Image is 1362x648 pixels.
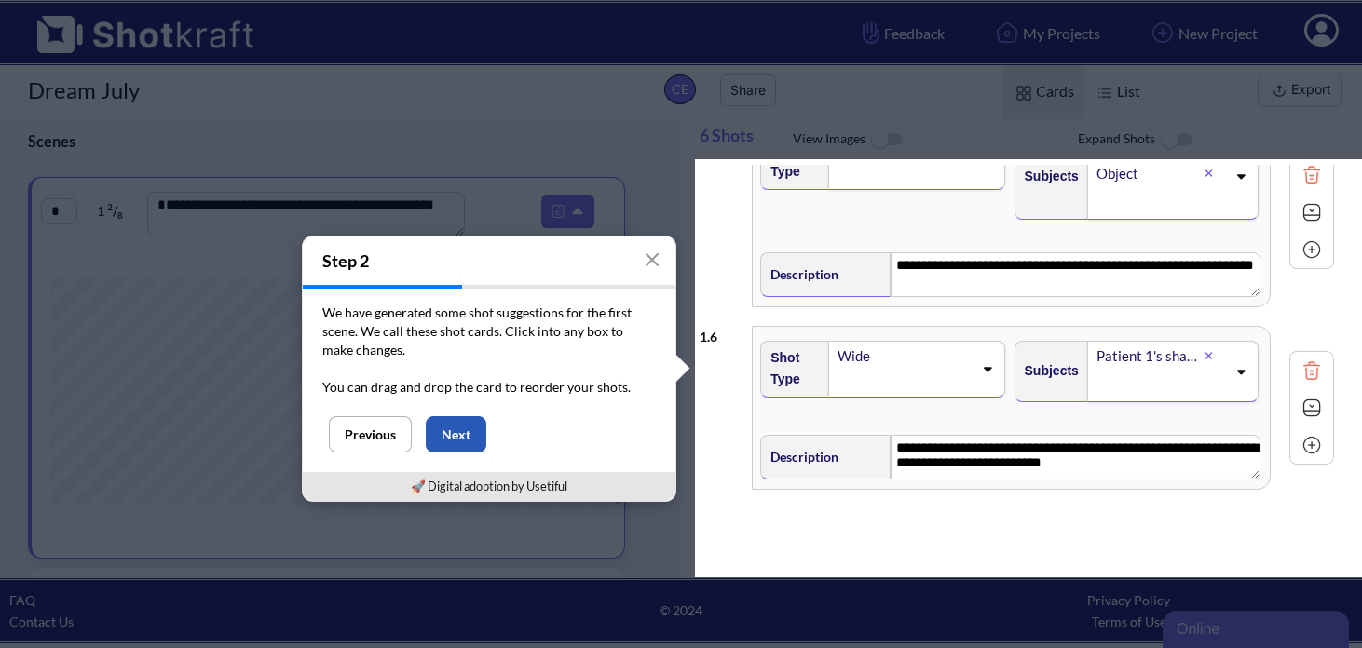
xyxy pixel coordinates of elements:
[1015,356,1079,386] span: Subjects
[411,479,567,493] a: 🚀 Digital adoption by Usetiful
[14,11,172,34] div: Online
[322,378,656,397] p: You can drag and drop the card to reorder your shots.
[1298,198,1326,226] img: Expand Icon
[322,304,656,359] p: We have generated some shot suggestions for the first scene. We call these shot cards. Click into...
[700,317,742,347] div: 1 . 6
[1015,161,1079,192] span: Subjects
[303,236,675,285] h4: Step 2
[761,343,820,395] span: Shot Type
[1298,357,1326,385] img: Trash Icon
[1095,344,1205,369] div: Patient 1's shadow
[1298,431,1326,459] img: Add Icon
[426,416,486,452] button: Next
[329,416,412,452] button: Previous
[836,344,972,369] div: Wide
[1298,394,1326,422] img: Expand Icon
[1095,161,1205,186] div: Object
[1298,236,1326,263] img: Add Icon
[761,441,838,472] span: Description
[1298,161,1326,189] img: Trash Icon
[761,259,838,290] span: Description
